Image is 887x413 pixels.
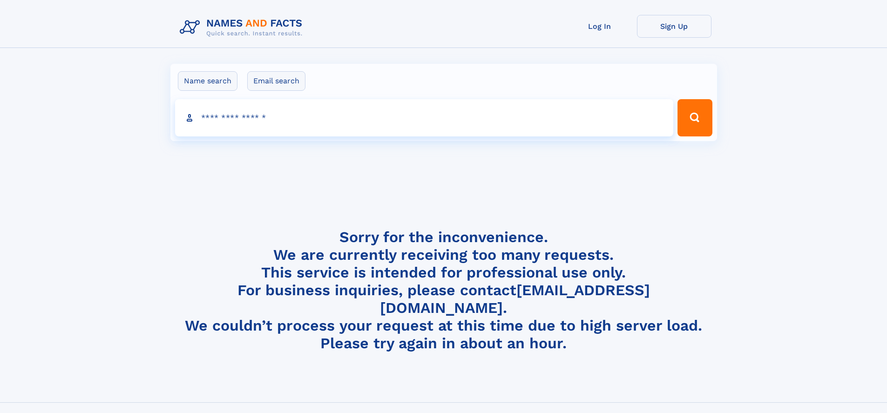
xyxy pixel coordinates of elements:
[178,71,237,91] label: Name search
[677,99,712,136] button: Search Button
[637,15,711,38] a: Sign Up
[380,281,650,317] a: [EMAIL_ADDRESS][DOMAIN_NAME]
[562,15,637,38] a: Log In
[175,99,674,136] input: search input
[247,71,305,91] label: Email search
[176,15,310,40] img: Logo Names and Facts
[176,228,711,352] h4: Sorry for the inconvenience. We are currently receiving too many requests. This service is intend...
